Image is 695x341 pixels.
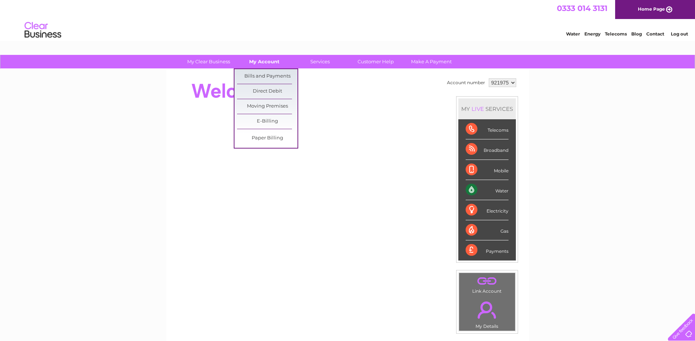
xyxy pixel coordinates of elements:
[605,31,627,37] a: Telecoms
[445,76,487,89] td: Account number
[466,220,509,240] div: Gas
[557,4,607,13] a: 0333 014 3131
[234,55,295,68] a: My Account
[237,84,297,99] a: Direct Debit
[466,139,509,160] div: Broadband
[566,31,580,37] a: Water
[584,31,600,37] a: Energy
[178,55,239,68] a: My Clear Business
[345,55,406,68] a: Customer Help
[466,200,509,220] div: Electricity
[466,160,509,180] div: Mobile
[461,275,513,288] a: .
[290,55,350,68] a: Services
[646,31,664,37] a: Contact
[459,295,515,331] td: My Details
[461,297,513,323] a: .
[237,69,297,84] a: Bills and Payments
[401,55,462,68] a: Make A Payment
[631,31,642,37] a: Blog
[237,131,297,146] a: Paper Billing
[466,240,509,260] div: Payments
[466,119,509,139] div: Telecoms
[466,180,509,200] div: Water
[175,4,521,35] div: Clear Business is a trading name of Verastar Limited (registered in [GEOGRAPHIC_DATA] No. 3667643...
[459,273,515,296] td: Link Account
[470,105,485,112] div: LIVE
[458,98,516,119] div: MY SERVICES
[237,114,297,129] a: E-Billing
[671,31,688,37] a: Log out
[24,19,62,41] img: logo.png
[237,99,297,114] a: Moving Premises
